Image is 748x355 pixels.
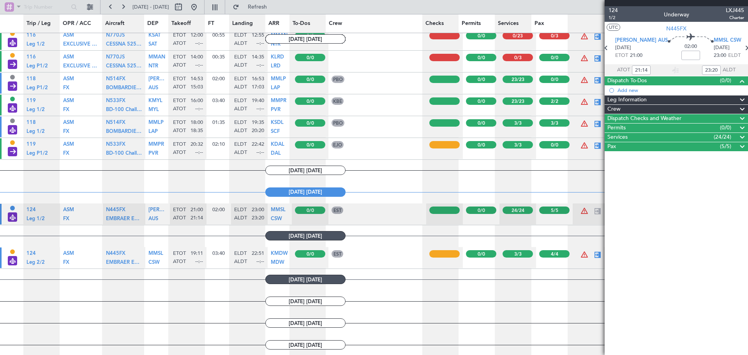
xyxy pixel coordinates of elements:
span: 02:00 [212,206,225,213]
span: 02:10 [212,141,225,148]
span: OPR / ACC [63,19,91,28]
span: --:-- [256,149,264,156]
span: N533FX [106,98,125,103]
a: Leg 1/2 [26,218,45,223]
span: 00:35 [212,53,225,60]
a: ASM [63,253,74,258]
span: 23:00 [714,52,726,60]
a: NTR [148,65,158,71]
a: N514FX [106,79,125,84]
span: --:-- [256,258,264,265]
span: BOMBARDIER BD-100 Challenger 3500 [106,85,199,90]
span: ETOT [173,97,186,104]
span: [DATE] [615,44,631,52]
span: Refresh [241,4,273,10]
span: 118 [26,120,36,125]
span: Dispatch To-Dos [607,76,647,85]
span: 22:51 [252,250,264,257]
span: ALDT [234,84,247,91]
span: --:-- [195,62,203,69]
span: Pax [607,142,616,151]
span: Dispatch Checks and Weather [607,114,681,123]
span: 18:00 [191,119,203,126]
span: --:-- [256,106,264,113]
span: FX [63,85,69,90]
span: 16:53 [252,76,264,83]
span: Leg 1/2 [26,129,45,134]
span: LAP [271,85,280,90]
span: MDW [271,260,284,265]
a: 116 [26,57,36,62]
span: 03:40 [212,97,225,104]
a: KLRD [271,57,284,62]
span: 124 [26,207,36,212]
span: ALDT [234,215,247,222]
span: Pax [535,19,544,28]
span: ATOT [173,62,186,69]
span: PVR [148,151,158,156]
a: BOMBARDIER BD-100 Challenger 3500 [106,87,142,92]
span: 124 [26,251,36,256]
span: 116 [26,55,36,60]
span: EXCLUSIVE JETS [63,64,103,69]
a: FX [63,262,69,267]
span: --:-- [256,62,264,69]
span: AUS [148,85,158,90]
div: Add new [617,87,744,94]
span: FX [63,151,69,156]
span: ALDT [234,106,247,113]
span: Checks [425,19,444,28]
span: 23:20 [252,215,264,222]
span: Trip / Leg [26,19,51,28]
span: 124 [609,6,618,14]
span: ATOT [173,106,186,113]
a: N445FX [106,210,125,215]
a: 118 [26,122,36,127]
span: ASM [63,55,74,60]
span: KLRD [271,55,284,60]
span: ETOT [615,52,628,60]
span: NTR [148,64,158,69]
a: FX [63,109,69,114]
a: MMSL [148,253,163,258]
span: 21:14 [191,215,203,222]
a: Leg 1/2 [26,109,45,114]
span: ELDT [234,207,247,214]
span: N445FX [666,25,686,33]
a: MMAN [148,57,165,62]
a: 124 [26,210,36,215]
a: ASM [63,144,74,149]
span: KDAL [271,142,284,147]
span: LAP [148,129,158,134]
a: BD-100 Challenger 300 [106,153,142,158]
a: 118 [26,79,36,84]
span: --:-- [195,106,203,113]
span: 119 [26,142,36,147]
span: N514FX [106,120,125,125]
span: [PERSON_NAME] [148,207,190,212]
a: ASM [63,57,74,62]
span: (0/0) [720,124,731,132]
span: [PERSON_NAME] [148,76,190,81]
span: 02:00 [684,43,697,51]
a: Leg 2/2 [26,262,45,267]
span: EMBRAER EMB-545 Praetor 500 [106,216,183,221]
span: 02:00 [212,75,225,82]
span: ELDT [234,141,247,148]
span: Leg 1/2 [26,107,45,112]
span: ALDT [234,62,247,69]
button: UTC [607,24,620,31]
span: Permits [607,124,626,132]
span: 14:53 [191,76,203,83]
a: FX [63,87,69,92]
span: ASM [63,76,74,81]
span: MMSL [271,207,286,212]
span: ASM [63,251,74,256]
span: N770JS [106,55,125,60]
span: Charter [726,14,744,21]
span: ETOT [173,250,186,257]
a: Leg P1/2 [26,87,48,92]
a: Leg 1/2 [26,131,45,136]
a: ASM [63,101,74,106]
span: Services [607,133,628,142]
